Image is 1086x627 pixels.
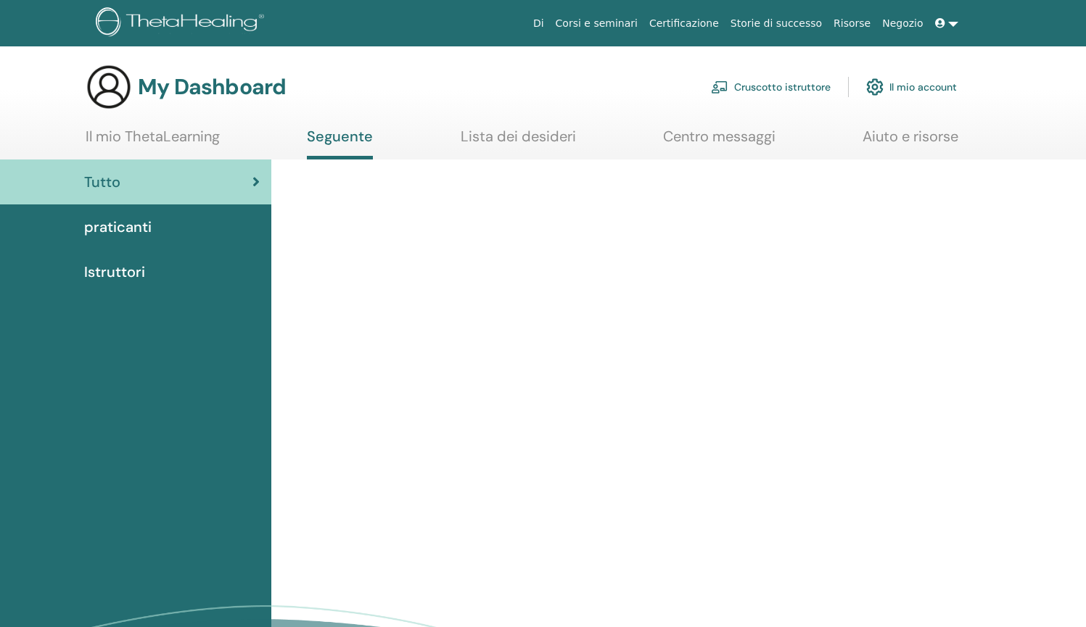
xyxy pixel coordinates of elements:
a: Negozio [876,10,929,37]
h3: My Dashboard [138,74,286,100]
img: generic-user-icon.jpg [86,64,132,110]
span: praticanti [84,216,152,238]
a: Certificazione [643,10,725,37]
img: cog.svg [866,75,884,99]
a: Il mio account [866,71,957,103]
img: logo.png [96,7,269,40]
img: chalkboard-teacher.svg [711,80,728,94]
a: Corsi e seminari [550,10,643,37]
span: Tutto [84,171,120,193]
a: Seguente [307,128,373,159]
a: Storie di successo [725,10,828,37]
a: Centro messaggi [663,128,776,156]
a: Risorse [828,10,876,37]
span: Istruttori [84,261,145,283]
a: Il mio ThetaLearning [86,128,220,156]
a: Di [527,10,550,37]
a: Aiuto e risorse [863,128,958,156]
a: Cruscotto istruttore [711,71,831,103]
a: Lista dei desideri [461,128,576,156]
